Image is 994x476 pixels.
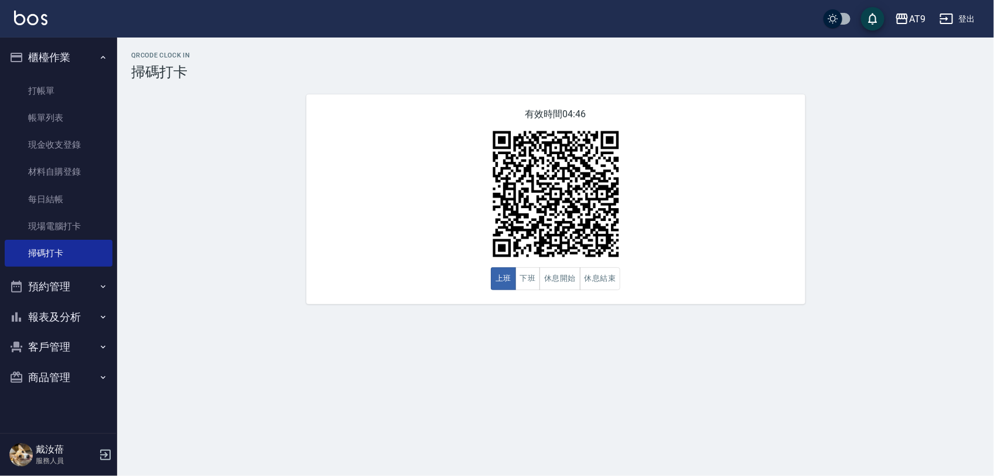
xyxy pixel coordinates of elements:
h5: 戴汝蓓 [36,444,95,455]
h3: 掃碼打卡 [131,64,980,80]
button: 報表及分析 [5,302,112,332]
a: 帳單列表 [5,104,112,131]
h2: QRcode Clock In [131,52,980,59]
button: 商品管理 [5,362,112,393]
button: 櫃檯作業 [5,42,112,73]
a: 每日結帳 [5,186,112,213]
a: 打帳單 [5,77,112,104]
button: 客戶管理 [5,332,112,362]
button: 休息結束 [580,267,621,290]
button: 下班 [515,267,541,290]
button: 預約管理 [5,271,112,302]
a: 掃碼打卡 [5,240,112,267]
button: save [861,7,884,30]
p: 服務人員 [36,455,95,466]
button: 登出 [935,8,980,30]
img: Person [9,443,33,467]
button: 上班 [491,267,516,290]
a: 現場電腦打卡 [5,213,112,240]
img: Logo [14,11,47,25]
button: AT9 [890,7,930,31]
a: 現金收支登錄 [5,131,112,158]
div: AT9 [909,12,925,26]
div: 有效時間 04:46 [306,94,805,304]
a: 材料自購登錄 [5,158,112,185]
button: 休息開始 [539,267,580,290]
